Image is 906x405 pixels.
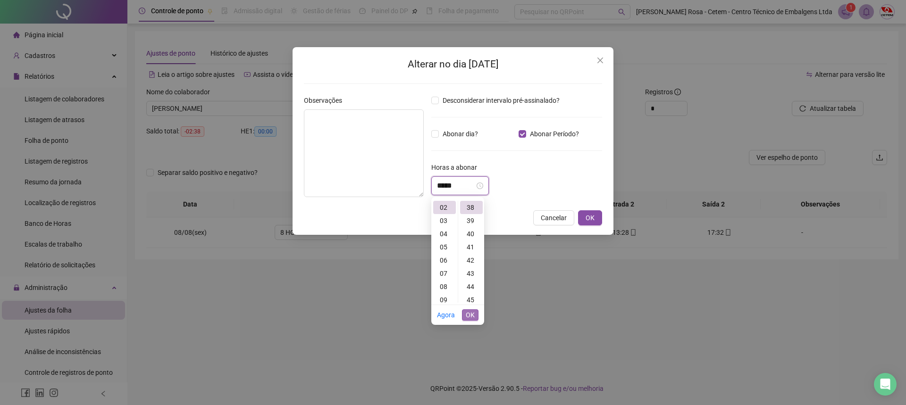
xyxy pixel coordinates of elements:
[460,254,483,267] div: 42
[593,53,608,68] button: Close
[460,293,483,306] div: 45
[304,95,348,106] label: Observações
[433,293,456,306] div: 09
[578,210,602,225] button: OK
[437,311,455,319] a: Agora
[431,162,483,173] label: Horas a abonar
[433,280,456,293] div: 08
[433,240,456,254] div: 05
[596,57,604,64] span: close
[541,213,567,223] span: Cancelar
[533,210,574,225] button: Cancelar
[874,373,897,396] div: Open Intercom Messenger
[439,95,563,106] span: Desconsiderar intervalo pré-assinalado?
[460,227,483,240] div: 40
[460,240,483,254] div: 41
[439,129,482,139] span: Abonar dia?
[433,214,456,227] div: 03
[460,214,483,227] div: 39
[433,227,456,240] div: 04
[526,129,583,139] span: Abonar Período?
[304,57,602,72] h2: Alterar no dia [DATE]
[460,201,483,214] div: 38
[462,309,478,321] button: OK
[433,254,456,267] div: 06
[433,267,456,280] div: 07
[466,310,475,320] span: OK
[460,280,483,293] div: 44
[586,213,595,223] span: OK
[433,201,456,214] div: 02
[460,267,483,280] div: 43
